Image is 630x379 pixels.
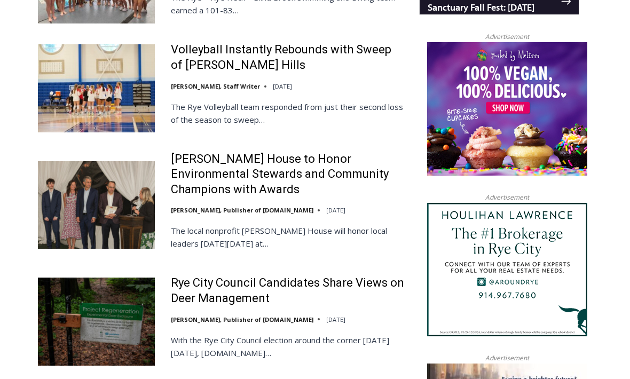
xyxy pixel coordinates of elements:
[257,104,517,133] a: Intern @ [DOMAIN_NAME]
[326,315,345,323] time: [DATE]
[427,42,587,176] img: Baked by Melissa
[427,203,587,336] img: Houlihan Lawrence The #1 Brokerage in Rye City
[171,152,405,198] a: [PERSON_NAME] House to Honor Environmental Stewards and Community Champions with Awards
[270,1,505,104] div: "We would have speakers with experience in local journalism speak to us about their experiences a...
[171,42,405,73] a: Volleyball Instantly Rebounds with Sweep of [PERSON_NAME] Hills
[171,334,405,359] p: With the Rye City Council election around the corner [DATE][DATE], [DOMAIN_NAME]…
[475,353,540,363] span: Advertisement
[112,30,154,90] div: Two by Two Animal Haven & The Nature Company: The Wild World of Animals
[171,224,405,250] p: The local nonprofit [PERSON_NAME] House will honor local leaders [DATE][DATE] at…
[125,92,130,103] div: 6
[120,92,122,103] div: /
[475,31,540,42] span: Advertisement
[38,44,155,132] img: Volleyball Instantly Rebounds with Sweep of Byram Hills
[38,278,155,365] img: Rye City Council Candidates Share Views on Deer Management
[273,82,292,90] time: [DATE]
[9,107,142,132] h4: [PERSON_NAME] Read Sanctuary Fall Fest: [DATE]
[171,275,405,306] a: Rye City Council Candidates Share Views on Deer Management
[112,92,117,103] div: 6
[475,192,540,202] span: Advertisement
[171,315,313,323] a: [PERSON_NAME], Publisher of [DOMAIN_NAME]
[326,206,345,214] time: [DATE]
[1,106,160,133] a: [PERSON_NAME] Read Sanctuary Fall Fest: [DATE]
[38,161,155,249] img: Wainwright House to Honor Environmental Stewards and Community Champions with Awards
[171,82,260,90] a: [PERSON_NAME], Staff Writer
[279,106,495,130] span: Intern @ [DOMAIN_NAME]
[171,100,405,126] p: The Rye Volleyball team responded from just their second loss of the season to sweep…
[171,206,313,214] a: [PERSON_NAME], Publisher of [DOMAIN_NAME]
